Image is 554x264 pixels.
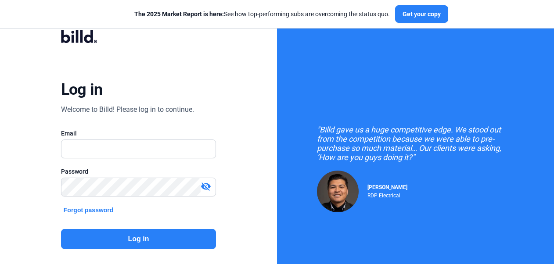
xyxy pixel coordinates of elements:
[61,205,116,215] button: Forgot password
[317,125,514,162] div: "Billd gave us a huge competitive edge. We stood out from the competition because we were able to...
[61,80,103,99] div: Log in
[395,5,448,23] button: Get your copy
[61,167,216,176] div: Password
[317,171,359,212] img: Raul Pacheco
[367,190,407,199] div: RDP Electrical
[367,184,407,190] span: [PERSON_NAME]
[134,10,390,18] div: See how top-performing subs are overcoming the status quo.
[61,129,216,138] div: Email
[61,229,216,249] button: Log in
[134,11,224,18] span: The 2025 Market Report is here:
[61,104,194,115] div: Welcome to Billd! Please log in to continue.
[201,181,211,192] mat-icon: visibility_off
